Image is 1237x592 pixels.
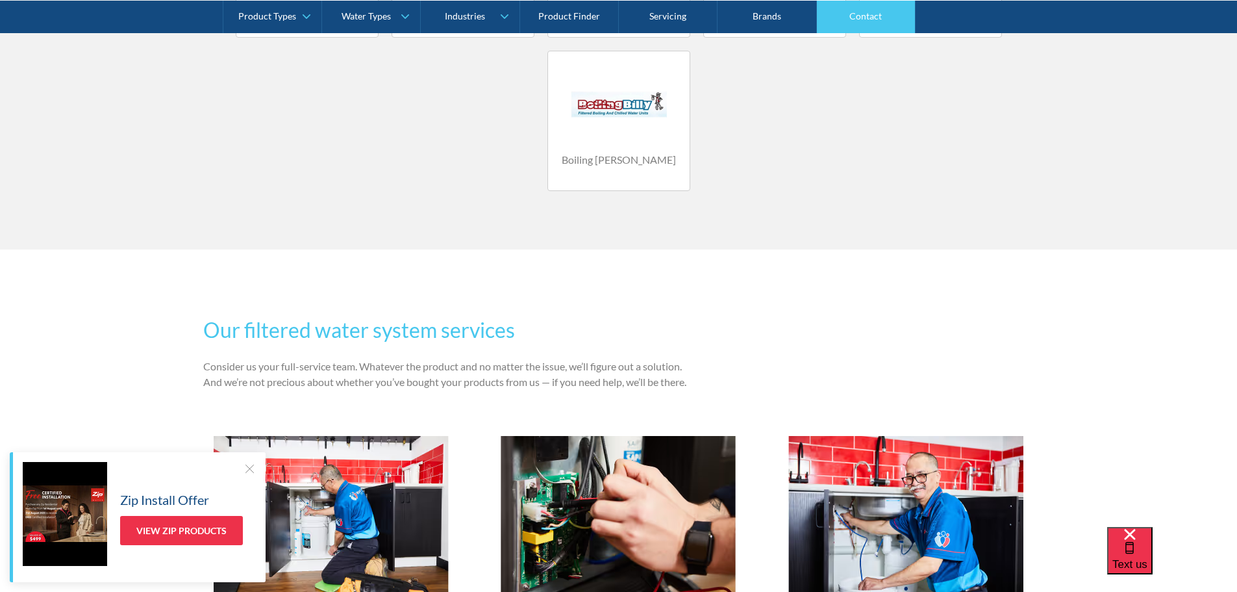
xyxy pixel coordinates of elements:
img: The Water People team member installing filter under sink [214,436,449,592]
h2: Our filtered water system services [203,315,702,346]
h4: Boiling [PERSON_NAME] [561,152,677,168]
img: Zip Install Offer [23,462,107,566]
a: View Zip Products [120,516,243,545]
a: Boiling [PERSON_NAME] [547,51,690,191]
div: Product Types [238,10,296,21]
img: The Water People team member working on switch board for water filter [501,436,736,592]
iframe: podium webchat widget bubble [1107,527,1237,592]
img: The Water People team member servicing water filter [788,436,1023,592]
h5: Zip Install Offer [120,490,209,509]
div: Industries [445,10,485,21]
p: Consider us your full-service team. Whatever the product and no matter the issue, we’ll figure ou... [203,359,702,390]
div: Water Types [342,10,391,21]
